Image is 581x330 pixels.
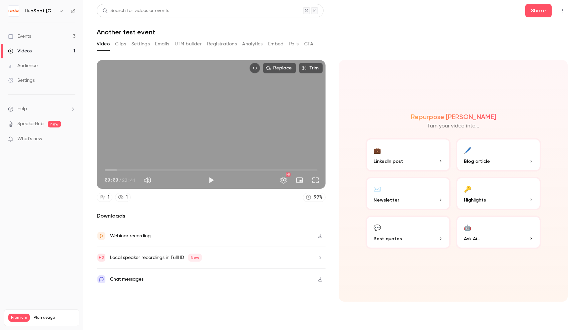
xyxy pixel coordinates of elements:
[8,6,19,16] img: HubSpot Germany
[105,177,118,184] span: 00:00
[119,177,121,184] span: /
[97,28,568,36] h1: Another test event
[366,177,451,210] button: ✉️Newsletter
[374,158,403,165] span: LinkedIn post
[115,193,131,202] a: 1
[17,120,44,127] a: SpeakerHub
[366,138,451,172] button: 💼LinkedIn post
[293,174,306,187] button: Turn on miniplayer
[456,216,541,249] button: 🤖Ask Ai...
[8,105,75,112] li: help-dropdown-opener
[8,62,38,69] div: Audience
[303,193,326,202] a: 99%
[105,177,135,184] div: 00:00
[48,121,61,127] span: new
[8,77,35,84] div: Settings
[188,254,202,262] span: New
[464,222,471,233] div: 🤖
[525,4,552,17] button: Share
[286,173,290,177] div: HD
[374,235,402,242] span: Best quotes
[108,194,109,201] div: 1
[67,136,75,142] iframe: Noticeable Trigger
[155,39,169,49] button: Emails
[464,197,486,204] span: Highlights
[175,39,202,49] button: UTM builder
[207,39,237,49] button: Registrations
[131,39,150,49] button: Settings
[314,194,323,201] div: 99 %
[17,105,27,112] span: Help
[25,8,56,14] h6: HubSpot [GEOGRAPHIC_DATA]
[126,194,128,201] div: 1
[110,254,202,262] div: Local speaker recordings in FullHD
[110,275,143,283] div: Chat messages
[427,122,479,130] p: Turn your video into...
[8,33,31,40] div: Events
[557,5,568,16] button: Top Bar Actions
[464,184,471,194] div: 🔑
[97,193,112,202] a: 1
[122,177,135,184] span: 22:41
[277,174,290,187] button: Settings
[268,39,284,49] button: Embed
[456,177,541,210] button: 🔑Highlights
[110,232,151,240] div: Webinar recording
[97,39,110,49] button: Video
[8,48,32,54] div: Videos
[34,315,75,320] span: Plan usage
[17,135,42,142] span: What's new
[366,216,451,249] button: 💬Best quotes
[102,7,169,14] div: Search for videos or events
[8,314,30,322] span: Premium
[249,63,260,73] button: Embed video
[374,145,381,155] div: 💼
[299,63,323,73] button: Trim
[309,174,322,187] button: Full screen
[374,184,381,194] div: ✉️
[263,63,296,73] button: Replace
[115,39,126,49] button: Clips
[456,138,541,172] button: 🖊️Blog article
[304,39,313,49] button: CTA
[289,39,299,49] button: Polls
[464,235,480,242] span: Ask Ai...
[141,174,154,187] button: Mute
[374,222,381,233] div: 💬
[374,197,399,204] span: Newsletter
[464,145,471,155] div: 🖊️
[242,39,263,49] button: Analytics
[97,212,326,220] h2: Downloads
[204,174,218,187] button: Play
[464,158,490,165] span: Blog article
[411,113,496,121] h2: Repurpose [PERSON_NAME]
